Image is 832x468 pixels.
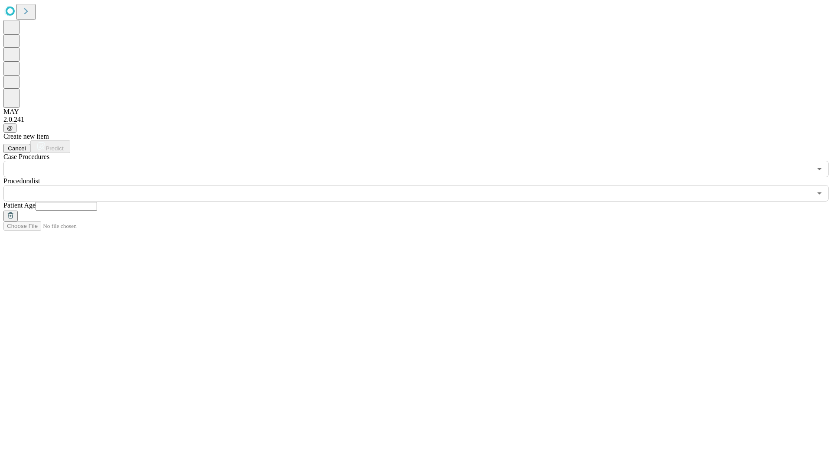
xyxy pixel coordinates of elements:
[3,201,36,209] span: Patient Age
[7,125,13,131] span: @
[3,108,829,116] div: MAY
[3,123,16,133] button: @
[813,187,825,199] button: Open
[3,133,49,140] span: Create new item
[3,153,49,160] span: Scheduled Procedure
[45,145,63,152] span: Predict
[813,163,825,175] button: Open
[30,140,70,153] button: Predict
[3,116,829,123] div: 2.0.241
[3,177,40,185] span: Proceduralist
[3,144,30,153] button: Cancel
[8,145,26,152] span: Cancel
